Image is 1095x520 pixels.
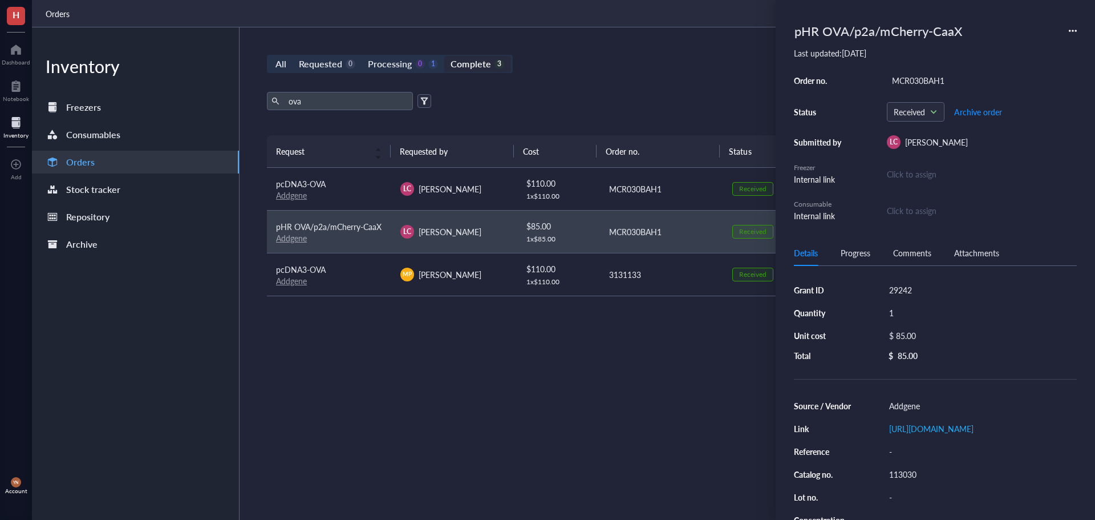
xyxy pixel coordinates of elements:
[415,59,425,69] div: 0
[893,247,931,259] div: Comments
[419,269,481,280] span: [PERSON_NAME]
[889,350,893,361] div: $
[32,178,239,201] a: Stock tracker
[526,263,590,275] div: $ 110.00
[789,18,967,43] div: pHR OVA/p2a/mCherry-CaaX
[3,114,29,139] a: Inventory
[32,151,239,174] a: Orders
[794,308,852,318] div: Quantity
[276,264,326,275] span: pcDNA3-OVA
[276,221,382,232] span: pHR OVA/p2a/mCherry-CaaX
[275,56,286,72] div: All
[494,59,504,69] div: 3
[66,209,109,225] div: Repository
[954,103,1003,121] button: Archive order
[403,184,411,194] span: LC
[894,107,935,117] span: Received
[884,444,1077,459] div: -
[794,446,852,457] div: Reference
[284,92,408,110] input: Find orders in table
[526,220,590,232] div: $ 85.00
[276,232,307,244] a: Addgene
[66,154,95,170] div: Orders
[794,107,845,117] div: Status
[794,137,845,147] div: Submitted by
[419,226,481,237] span: [PERSON_NAME]
[3,132,29,139] div: Inventory
[3,95,29,102] div: Notebook
[3,77,29,102] a: Notebook
[276,145,368,158] span: Request
[794,469,852,479] div: Catalog no.
[276,190,307,201] a: Addgene
[794,424,852,434] div: Link
[32,233,239,256] a: Archive
[451,56,490,72] div: Complete
[739,227,766,236] div: Received
[11,174,22,180] div: Add
[794,75,845,86] div: Order no.
[739,184,766,194] div: Received
[794,330,852,341] div: Unit cost
[13,7,19,22] span: H
[346,59,355,69] div: 0
[276,275,307,287] a: Addgene
[299,56,342,72] div: Requested
[32,123,239,146] a: Consumables
[391,135,514,167] th: Requested by
[368,56,412,72] div: Processing
[66,99,101,115] div: Freezers
[887,168,1077,180] div: Click to assign
[794,173,845,186] div: Internal link
[954,107,1002,116] span: Archive order
[276,178,326,190] span: pcDNA3-OVA
[887,72,1077,88] div: MCR030BAH1
[884,328,1072,344] div: $ 85.00
[884,398,1077,414] div: Addgene
[884,466,1077,482] div: 113030
[32,55,239,78] div: Inventory
[890,137,898,147] span: LC
[403,227,411,237] span: LC
[794,285,852,295] div: Grant ID
[884,305,1077,321] div: 1
[5,487,27,494] div: Account
[2,41,30,66] a: Dashboard
[739,270,766,279] div: Received
[428,59,438,69] div: 1
[794,492,852,502] div: Lot no.
[66,236,98,252] div: Archive
[884,282,1077,298] div: 29242
[599,210,723,253] td: MCR030BAH1
[526,277,590,287] div: 1 x $ 110.00
[794,199,845,209] div: Consumable
[46,7,72,20] a: Orders
[267,55,513,73] div: segmented control
[609,183,714,195] div: MCR030BAH1
[720,135,802,167] th: Status
[2,59,30,66] div: Dashboard
[66,127,120,143] div: Consumables
[794,48,1077,58] div: Last updated: [DATE]
[526,235,590,244] div: 1 x $ 85.00
[794,350,852,361] div: Total
[599,253,723,296] td: 3131133
[841,247,870,259] div: Progress
[887,204,936,217] div: Click to assign
[526,177,590,190] div: $ 110.00
[954,247,999,259] div: Attachments
[32,96,239,119] a: Freezers
[794,209,845,222] div: Internal link
[599,168,723,211] td: MCR030BAH1
[905,136,968,148] span: [PERSON_NAME]
[419,183,481,195] span: [PERSON_NAME]
[514,135,596,167] th: Cost
[794,247,818,259] div: Details
[794,401,852,411] div: Source / Vendor
[794,163,845,173] div: Freezer
[609,225,714,238] div: MCR030BAH1
[403,270,412,279] span: MP
[267,135,391,167] th: Request
[898,350,918,361] div: 85.00
[609,268,714,281] div: 3131133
